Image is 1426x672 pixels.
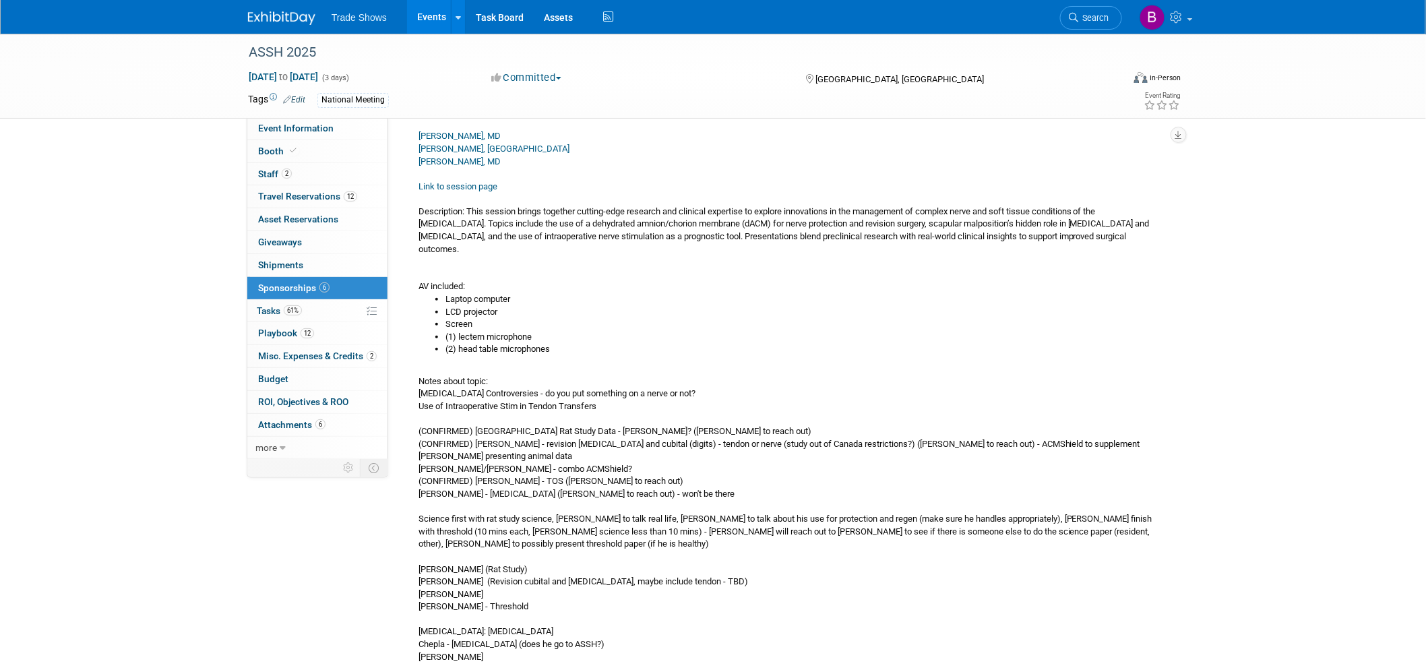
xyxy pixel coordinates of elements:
a: Giveaways [247,231,387,253]
span: Event Information [258,123,334,133]
img: Becca Rensi [1140,5,1165,30]
a: ROI, Objectives & ROO [247,391,387,413]
span: ROI, Objectives & ROO [258,396,348,407]
a: Edit [283,95,305,104]
a: more [247,437,387,459]
li: Screen [445,318,1168,331]
a: Misc. Expenses & Credits2 [247,345,387,367]
span: Booth [258,146,299,156]
li: (1) lectern microphone [445,331,1168,344]
span: Giveaways [258,237,302,247]
div: In-Person [1150,73,1181,83]
a: Shipments [247,254,387,276]
span: to [277,71,290,82]
span: 61% [284,305,302,315]
a: Tasks61% [247,300,387,322]
td: Personalize Event Tab Strip [337,459,361,477]
span: 12 [344,191,357,202]
span: Misc. Expenses & Credits [258,350,377,361]
span: more [255,442,277,453]
li: Laptop computer [445,293,1168,306]
a: [PERSON_NAME], MD [418,131,501,141]
span: [GEOGRAPHIC_DATA], [GEOGRAPHIC_DATA] [815,74,984,84]
button: Committed [487,71,567,85]
span: Search [1078,13,1109,23]
a: Sponsorships6 [247,277,387,299]
a: Playbook12 [247,322,387,344]
div: Event Rating [1144,92,1181,99]
div: National Meeting [317,93,389,107]
a: [PERSON_NAME], MD [418,156,501,166]
a: Search [1060,6,1122,30]
a: Budget [247,368,387,390]
span: 6 [315,419,325,429]
li: LCD projector [445,306,1168,319]
a: Asset Reservations [247,208,387,231]
span: [DATE] [DATE] [248,71,319,83]
span: 12 [301,328,314,338]
span: Travel Reservations [258,191,357,202]
li: (2) head table microphones [445,343,1168,356]
span: Asset Reservations [258,214,338,224]
img: Format-Inperson.png [1134,72,1148,83]
a: Link to session page [418,181,497,191]
span: 6 [319,282,330,293]
span: Trade Shows [332,12,387,23]
td: Toggle Event Tabs [361,459,388,477]
span: Attachments [258,419,325,430]
span: Staff [258,169,292,179]
span: Shipments [258,259,303,270]
span: 2 [282,169,292,179]
i: Booth reservation complete [290,147,297,154]
span: Sponsorships [258,282,330,293]
div: Event Format [1043,70,1181,90]
a: Event Information [247,117,387,140]
a: Staff2 [247,163,387,185]
span: Tasks [257,305,302,316]
a: Booth [247,140,387,162]
span: Budget [258,373,288,384]
span: Playbook [258,328,314,338]
span: 2 [367,351,377,361]
img: ExhibitDay [248,11,315,25]
td: Tags [248,92,305,108]
a: [PERSON_NAME], [GEOGRAPHIC_DATA] [418,144,569,154]
div: ASSH 2025 [244,40,1102,65]
a: Attachments6 [247,414,387,436]
a: Travel Reservations12 [247,185,387,208]
span: (3 days) [321,73,349,82]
